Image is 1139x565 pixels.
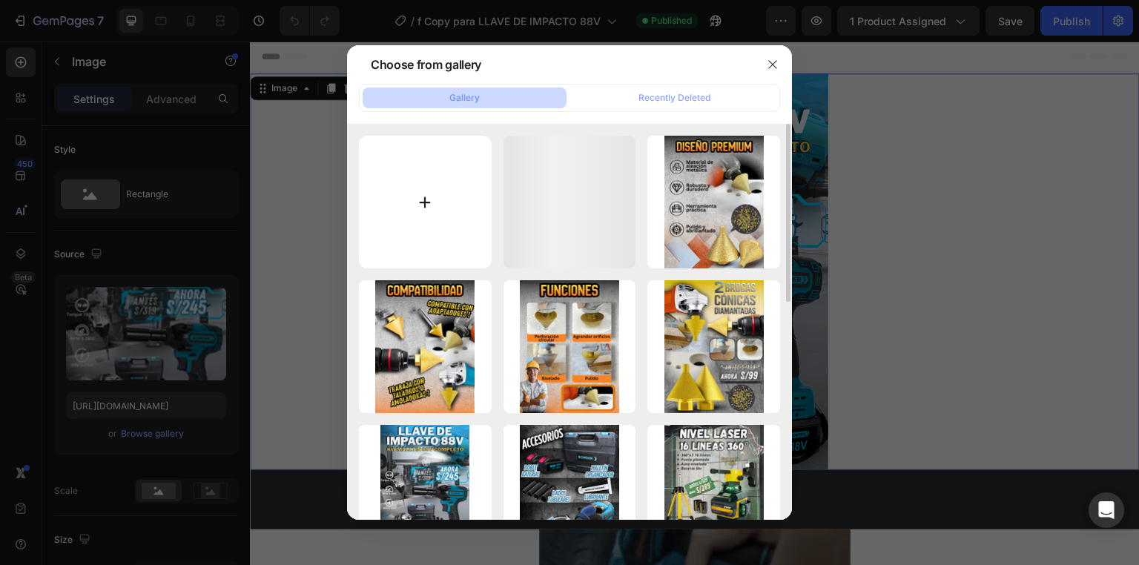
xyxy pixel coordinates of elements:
div: Choose from gallery [371,56,481,73]
img: image [380,425,469,558]
img: image [664,280,764,413]
img: image [375,280,475,413]
div: 0 [438,435,452,446]
button: Recently Deleted [572,87,776,108]
img: image [664,425,764,558]
img: image [520,425,619,558]
button: Gallery [363,87,567,108]
div: Gallery [449,91,480,105]
div: Image [19,40,50,53]
img: image [664,136,764,268]
div: Recently Deleted [638,91,710,105]
img: gempages_551257566819124472-b801f234-7dca-43fd-a2ad-c367fc1aa9cd.png [311,32,578,429]
img: image [520,280,619,413]
div: Open Intercom Messenger [1089,492,1124,528]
